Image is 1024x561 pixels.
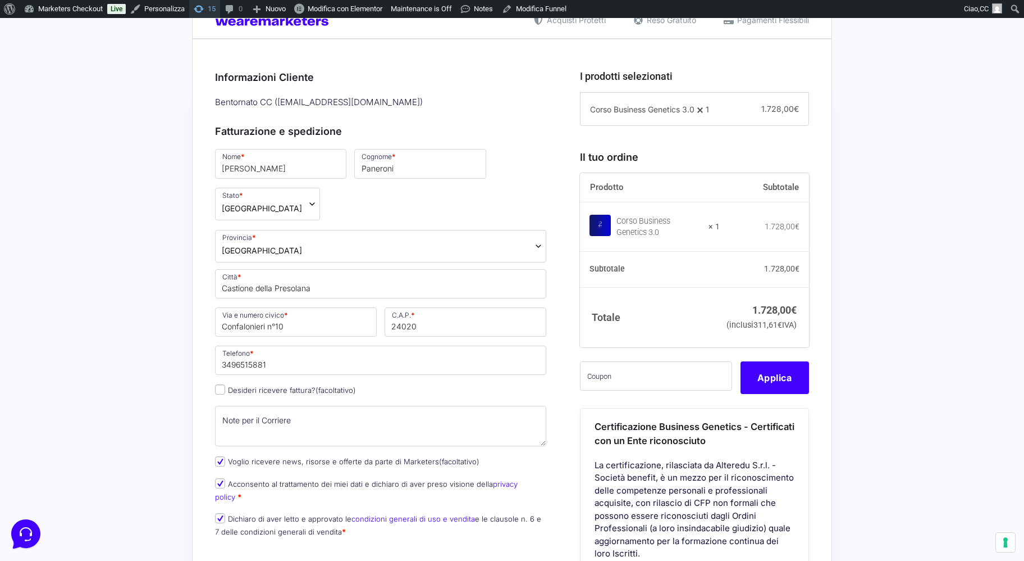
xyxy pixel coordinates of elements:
span: € [795,222,799,231]
span: Modifica con Elementor [308,4,382,13]
span: € [795,264,799,273]
span: Bergamo [222,245,302,256]
span: Trova una risposta [18,139,88,148]
img: dark [18,63,40,85]
input: Dichiaro di aver letto e approvato lecondizioni generali di uso e venditae le clausole n. 6 e 7 d... [215,513,225,523]
div: Corso Business Genetics 3.0 [616,216,701,238]
h3: I prodotti selezionati [580,69,809,84]
span: Reso Gratuito [644,14,696,26]
span: (facoltativo) [439,457,479,466]
span: Stato [215,188,320,220]
h2: Ciao da Marketers 👋 [9,9,189,27]
button: Le tue preferenze relative al consenso per le tecnologie di tracciamento [996,533,1015,552]
input: Coupon [580,361,732,391]
button: Inizia una conversazione [18,94,207,117]
img: Corso Business Genetics 3.0 [589,215,611,236]
input: Via e numero civico * [215,307,377,337]
span: 311,61 [753,320,782,330]
input: Telefono * [215,346,546,375]
bdi: 1.728,00 [765,222,799,231]
bdi: 1.728,00 [752,304,797,316]
input: Voglio ricevere news, risorse e offerte da parte di Marketers(facoltativo) [215,456,225,467]
iframe: Customerly Messenger Launcher [9,517,43,551]
button: Applica [740,361,809,394]
span: € [794,104,799,114]
span: Inizia una conversazione [73,101,166,110]
th: Subtotale [580,252,720,288]
input: Desideri ricevere fattura?(facoltativo) [215,384,225,395]
button: Aiuto [147,361,216,387]
a: condizioni generali di uso e vendita [351,514,475,523]
span: Italia [222,202,302,214]
span: € [791,304,797,316]
img: dark [54,63,76,85]
span: Corso Business Genetics 3.0 [590,105,694,114]
span: € [778,320,782,330]
th: Totale [580,287,720,347]
span: 1 [706,105,709,114]
input: Cerca un articolo... [25,164,184,175]
p: Messaggi [97,377,127,387]
input: Città * [215,269,546,298]
input: C.A.P. * [385,307,546,337]
label: Dichiaro di aver letto e approvato le e le clausole n. 6 e 7 delle condizioni generali di vendita [215,514,541,536]
img: dark [36,63,58,85]
h3: Informazioni Cliente [215,70,546,85]
span: (facoltativo) [316,386,356,395]
label: Desideri ricevere fattura? [215,386,356,395]
label: Acconsento al trattamento dei miei dati e dichiaro di aver preso visione della [215,479,518,501]
span: 1.728,00 [761,104,799,114]
span: CC [980,4,989,13]
p: Aiuto [173,377,189,387]
h3: Fatturazione e spedizione [215,124,546,139]
input: Nome * [215,149,346,178]
input: Acconsento al trattamento dei miei dati e dichiaro di aver preso visione dellaprivacy policy [215,478,225,488]
th: Subtotale [720,173,809,202]
span: Acquisti Protetti [544,14,606,26]
span: Certificazione Business Genetics - Certificati con un Ente riconosciuto [595,421,794,446]
button: Messaggi [78,361,147,387]
h3: Il tuo ordine [580,150,809,165]
bdi: 1.728,00 [764,264,799,273]
a: Apri Centro Assistenza [120,139,207,148]
strong: × 1 [708,221,720,233]
p: Home [34,377,53,387]
a: Live [107,4,126,14]
label: Voglio ricevere news, risorse e offerte da parte di Marketers [215,457,479,466]
span: Pagamenti Flessibili [734,14,809,26]
button: Home [9,361,78,387]
input: Cognome * [354,149,486,178]
small: (inclusi IVA) [726,320,797,330]
div: Bentornato CC ( [EMAIL_ADDRESS][DOMAIN_NAME] ) [211,93,550,112]
th: Prodotto [580,173,720,202]
span: Le tue conversazioni [18,45,95,54]
span: Provincia [215,230,546,263]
